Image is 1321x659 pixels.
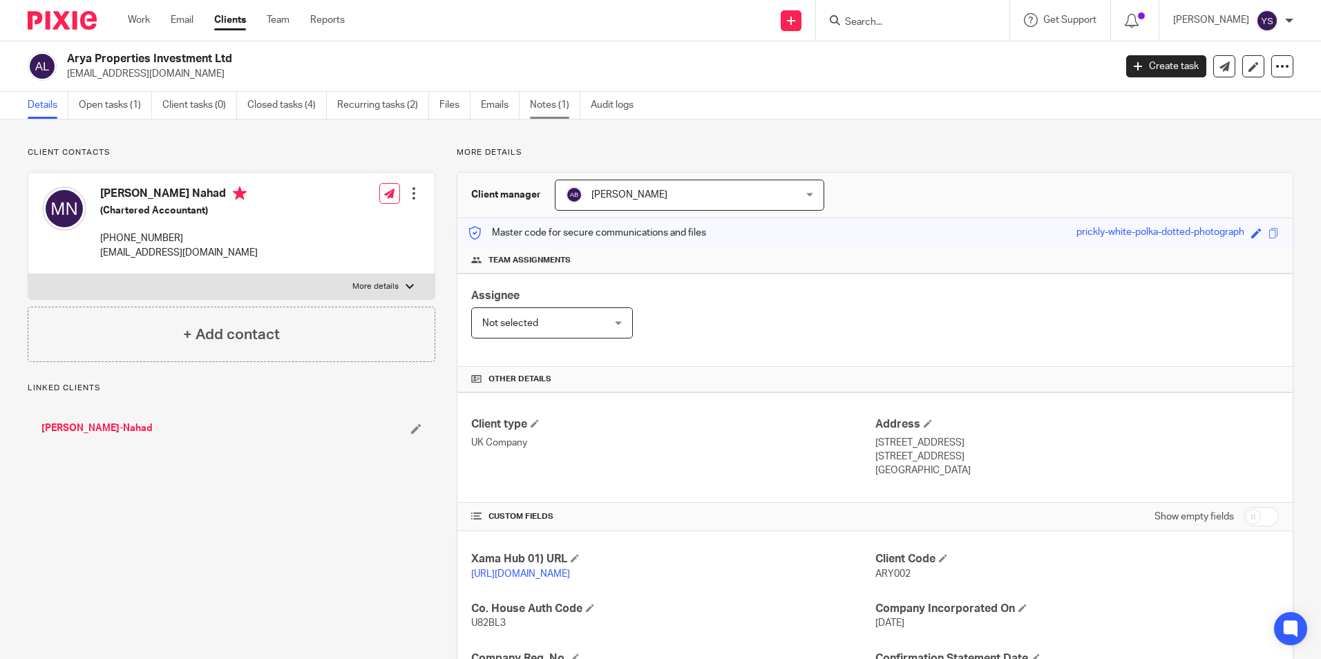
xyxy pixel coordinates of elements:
[875,450,1279,464] p: [STREET_ADDRESS]
[28,92,68,119] a: Details
[875,417,1279,432] h4: Address
[875,436,1279,450] p: [STREET_ADDRESS]
[28,52,57,81] img: svg%3E
[471,417,875,432] h4: Client type
[162,92,237,119] a: Client tasks (0)
[875,552,1279,566] h4: Client Code
[875,569,911,579] span: ARY002
[471,511,875,522] h4: CUSTOM FIELDS
[28,147,435,158] p: Client contacts
[67,67,1105,81] p: [EMAIL_ADDRESS][DOMAIN_NAME]
[1173,13,1249,27] p: [PERSON_NAME]
[310,13,345,27] a: Reports
[100,246,258,260] p: [EMAIL_ADDRESS][DOMAIN_NAME]
[471,436,875,450] p: UK Company
[457,147,1293,158] p: More details
[183,324,280,345] h4: + Add contact
[591,190,667,200] span: [PERSON_NAME]
[488,255,571,266] span: Team assignments
[352,281,399,292] p: More details
[41,421,153,435] a: [PERSON_NAME]-Nahad
[79,92,152,119] a: Open tasks (1)
[100,231,258,245] p: [PHONE_NUMBER]
[337,92,429,119] a: Recurring tasks (2)
[100,187,258,204] h4: [PERSON_NAME] Nahad
[247,92,327,119] a: Closed tasks (4)
[1154,510,1234,524] label: Show empty fields
[233,187,247,200] i: Primary
[875,602,1279,616] h4: Company Incorporated On
[471,552,875,566] h4: Xama Hub 01) URL
[267,13,289,27] a: Team
[875,618,904,628] span: [DATE]
[482,318,538,328] span: Not selected
[471,569,570,579] a: [URL][DOMAIN_NAME]
[471,602,875,616] h4: Co. House Auth Code
[488,374,551,385] span: Other details
[128,13,150,27] a: Work
[171,13,193,27] a: Email
[566,187,582,203] img: svg%3E
[471,618,506,628] span: U82BL3
[28,383,435,394] p: Linked clients
[591,92,644,119] a: Audit logs
[439,92,471,119] a: Files
[530,92,580,119] a: Notes (1)
[468,226,706,240] p: Master code for secure communications and files
[1256,10,1278,32] img: svg%3E
[844,17,968,29] input: Search
[471,290,520,301] span: Assignee
[1126,55,1206,77] a: Create task
[28,11,97,30] img: Pixie
[875,464,1279,477] p: [GEOGRAPHIC_DATA]
[214,13,246,27] a: Clients
[42,187,86,231] img: svg%3E
[1076,225,1244,241] div: prickly-white-polka-dotted-photograph
[481,92,520,119] a: Emails
[100,204,258,218] h5: (Chartered Accountant)
[471,188,541,202] h3: Client manager
[1043,15,1096,25] span: Get Support
[67,52,897,66] h2: Arya Properties Investment Ltd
